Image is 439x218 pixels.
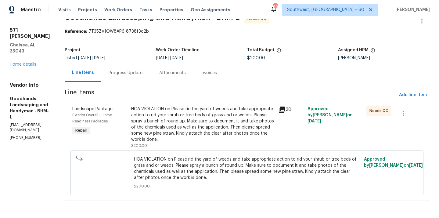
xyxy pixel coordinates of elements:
[10,96,50,120] h5: Goodhands Landscaping and Handyman - BHM-L
[278,106,304,113] div: 20
[369,108,391,114] span: Needs QC
[200,70,217,76] div: Invoices
[409,163,423,168] span: [DATE]
[92,56,105,60] span: [DATE]
[73,127,90,133] span: Repair
[131,106,275,143] div: HOA VIOLATION on Please rid the yard of weeds and take appropriate action to rid your shrub or tr...
[308,107,353,123] span: Approved by [PERSON_NAME] on
[139,8,152,12] span: Tasks
[308,119,321,123] span: [DATE]
[109,70,145,76] div: Progress Updates
[10,62,36,67] a: Home details
[72,107,113,111] span: Landscape Package
[65,56,105,60] span: Listed
[134,183,360,189] span: $200.00
[170,56,183,60] span: [DATE]
[131,144,147,147] span: $200.00
[338,48,369,52] h5: Assigned HPM
[65,89,397,101] span: Line Items
[134,156,360,181] span: HOA VIOLATION on Please rid the yard of weeds and take appropriate action to rid your shrub or tr...
[276,48,281,56] span: The total cost of line items that have been proposed by Opendoor. This sum includes line items th...
[370,48,375,56] span: The hpm assigned to this work order.
[191,7,230,13] span: Geo Assignments
[72,113,112,123] span: Exterior Overall - Home Readiness Packages
[21,7,41,13] span: Maestro
[156,48,200,52] h5: Work Order Timeline
[364,157,423,168] span: Approved by [PERSON_NAME] on
[399,91,427,99] span: Add line item
[247,48,275,52] h5: Total Budget
[78,56,91,60] span: [DATE]
[10,82,50,88] h4: Vendor Info
[65,28,429,35] div: 7T35ZV1QW8AP6-8738f3c2b
[160,7,183,13] span: Properties
[287,7,364,13] span: Southwest, [GEOGRAPHIC_DATA] + 60
[78,7,97,13] span: Projects
[156,56,169,60] span: [DATE]
[65,29,87,34] b: Reference:
[338,56,429,60] div: [PERSON_NAME]
[156,56,183,60] span: -
[65,14,239,21] span: Goodhands Landscaping and Handyman - BHM-L
[10,135,50,140] p: [PHONE_NUMBER]
[58,7,71,13] span: Visits
[72,70,94,76] div: Line Items
[393,7,430,13] span: [PERSON_NAME]
[65,48,81,52] h5: Project
[10,27,50,39] h2: 571 [PERSON_NAME]
[159,70,186,76] div: Attachments
[10,42,50,54] h5: Chelsea, AL 35043
[273,4,277,10] div: 694
[247,56,265,60] span: $200.00
[397,89,429,101] button: Add line item
[104,7,132,13] span: Work Orders
[78,56,105,60] span: -
[10,122,50,133] p: [EMAIL_ADDRESS][DOMAIN_NAME]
